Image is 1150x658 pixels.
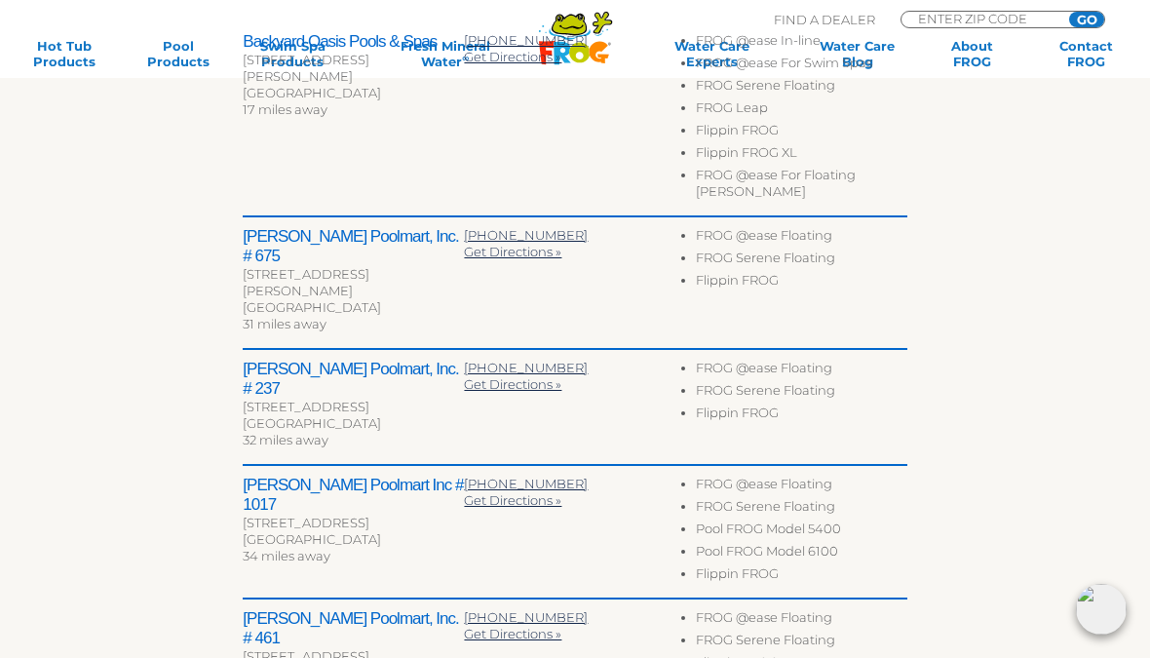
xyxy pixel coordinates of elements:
[696,609,907,632] li: FROG @ease Floating
[243,299,464,316] div: [GEOGRAPHIC_DATA]
[464,227,588,243] a: [PHONE_NUMBER]
[243,52,464,68] div: [STREET_ADDRESS]
[243,68,464,101] div: [PERSON_NAME][GEOGRAPHIC_DATA]
[243,266,464,299] div: [STREET_ADDRESS][PERSON_NAME]
[696,405,907,427] li: Flippin FROG
[696,55,907,77] li: FROG @ease For Swim Spas
[464,476,588,491] a: [PHONE_NUMBER]
[696,227,907,250] li: FROG @ease Floating
[696,382,907,405] li: FROG Serene Floating
[696,122,907,144] li: Flippin FROG
[1069,12,1104,27] input: GO
[464,244,561,259] a: Get Directions »
[696,77,907,99] li: FROG Serene Floating
[243,515,464,531] div: [STREET_ADDRESS]
[243,609,464,648] h2: [PERSON_NAME] Poolmart, Inc. # 461
[243,415,464,432] div: [GEOGRAPHIC_DATA]
[696,360,907,382] li: FROG @ease Floating
[696,543,907,565] li: Pool FROG Model 6100
[243,227,464,266] h2: [PERSON_NAME] Poolmart, Inc. # 675
[696,498,907,521] li: FROG Serene Floating
[243,360,464,399] h2: [PERSON_NAME] Poolmart, Inc. # 237
[243,531,464,548] div: [GEOGRAPHIC_DATA]
[696,476,907,498] li: FROG @ease Floating
[243,432,328,447] span: 32 miles away
[464,360,588,375] a: [PHONE_NUMBER]
[243,32,464,52] h2: Backyard Oasis Pools & Spas
[928,38,1016,69] a: AboutFROG
[464,32,588,48] a: [PHONE_NUMBER]
[1076,584,1127,635] img: openIcon
[696,565,907,588] li: Flippin FROG
[243,101,327,117] span: 17 miles away
[696,250,907,272] li: FROG Serene Floating
[1042,38,1131,69] a: ContactFROG
[464,376,561,392] a: Get Directions »
[134,38,222,69] a: PoolProducts
[696,632,907,654] li: FROG Serene Floating
[696,144,907,167] li: Flippin FROG XL
[464,492,561,508] a: Get Directions »
[464,49,561,64] a: Get Directions »
[696,521,907,543] li: Pool FROG Model 5400
[243,476,464,515] h2: [PERSON_NAME] Poolmart Inc # 1017
[243,399,464,415] div: [STREET_ADDRESS]
[243,548,330,563] span: 34 miles away
[696,272,907,294] li: Flippin FROG
[19,38,108,69] a: Hot TubProducts
[464,626,561,641] a: Get Directions »
[774,11,875,28] p: Find A Dealer
[916,12,1048,25] input: Zip Code Form
[243,316,326,331] span: 31 miles away
[696,167,907,206] li: FROG @ease For Floating [PERSON_NAME]
[464,609,588,625] a: [PHONE_NUMBER]
[696,99,907,122] li: FROG Leap
[696,32,907,55] li: FROG @ease In-line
